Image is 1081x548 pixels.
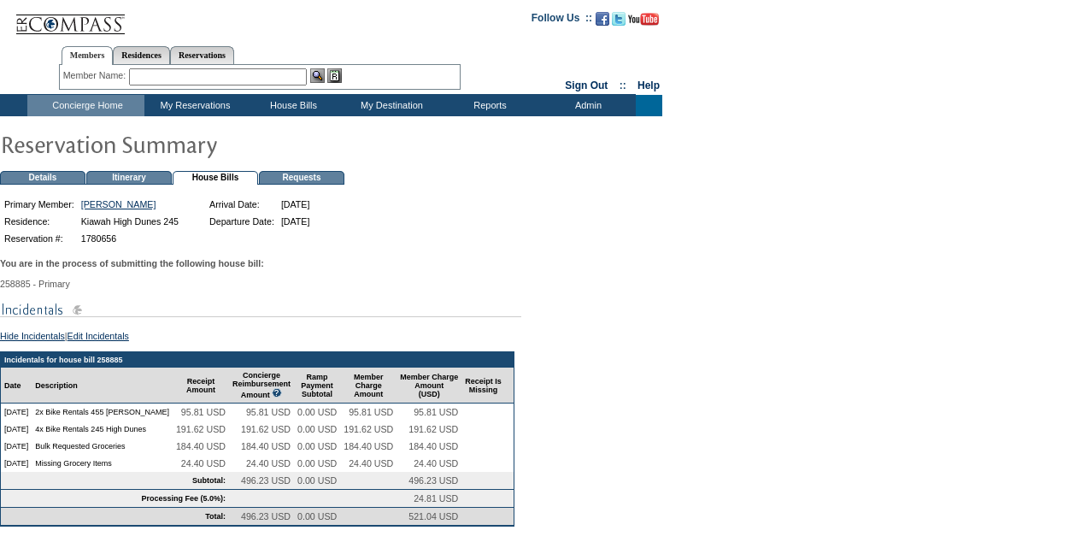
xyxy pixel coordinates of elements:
a: [PERSON_NAME] [81,199,156,209]
td: Residence: [2,214,77,229]
td: [DATE] [279,214,313,229]
a: Residences [113,46,170,64]
span: 95.81 USD [246,407,291,417]
td: Date [1,368,32,404]
span: 496.23 USD [241,475,291,486]
span: 0.00 USD [297,407,337,417]
span: 24.40 USD [349,458,393,468]
img: Become our fan on Facebook [596,12,609,26]
td: [DATE] [1,404,32,421]
td: Processing Fee (5.0%): [1,490,229,508]
span: 521.04 USD [408,511,458,521]
img: Subscribe to our YouTube Channel [628,13,659,26]
td: Missing Grocery Items [32,455,173,472]
a: Sign Out [565,80,608,91]
td: [DATE] [1,455,32,472]
td: 1780656 [79,231,181,246]
td: Itinerary [86,171,172,185]
span: 184.40 USD [344,441,393,451]
td: Subtotal: [1,472,229,490]
td: Follow Us :: [532,10,592,31]
td: 4x Bike Rentals 245 High Dunes [32,421,173,438]
td: House Bills [173,171,258,185]
span: 24.81 USD [414,493,458,504]
td: Concierge Reimbursement Amount [229,368,294,404]
span: 184.40 USD [408,441,458,451]
td: [DATE] [1,421,32,438]
span: 0.00 USD [297,441,337,451]
a: Follow us on Twitter [612,17,626,27]
img: Reservations [327,68,342,83]
td: [DATE] [279,197,313,212]
td: My Reservations [144,95,243,116]
img: questionMark_lightBlue.gif [272,388,282,398]
td: Departure Date: [207,214,277,229]
td: Bulk Requested Groceries [32,438,173,455]
span: 24.40 USD [246,458,291,468]
span: 0.00 USD [297,458,337,468]
td: [DATE] [1,438,32,455]
td: Receipt Amount [173,368,229,404]
span: 24.40 USD [181,458,226,468]
a: Become our fan on Facebook [596,17,609,27]
span: 0.00 USD [297,511,337,521]
td: Member Charge Amount (USD) [397,368,461,404]
td: Incidentals for house bill 258885 [1,352,514,368]
td: Total: [1,508,229,526]
a: Reservations [170,46,234,64]
span: 184.40 USD [241,441,291,451]
a: Members [62,46,114,65]
td: Ramp Payment Subtotal [294,368,340,404]
td: Concierge Home [27,95,144,116]
td: Requests [259,171,344,185]
span: 95.81 USD [414,407,458,417]
span: 0.00 USD [297,424,337,434]
span: 184.40 USD [176,441,226,451]
td: Reservation #: [2,231,77,246]
td: Description [32,368,173,404]
td: Arrival Date: [207,197,277,212]
span: 191.62 USD [241,424,291,434]
span: 24.40 USD [414,458,458,468]
span: 95.81 USD [181,407,226,417]
img: View [310,68,325,83]
span: 496.23 USD [408,475,458,486]
td: Primary Member: [2,197,77,212]
td: Reports [439,95,538,116]
td: House Bills [243,95,341,116]
div: Member Name: [63,68,129,83]
img: Follow us on Twitter [612,12,626,26]
a: Subscribe to our YouTube Channel [628,17,659,27]
span: 0.00 USD [297,475,337,486]
span: 95.81 USD [349,407,393,417]
span: 191.62 USD [408,424,458,434]
span: 191.62 USD [344,424,393,434]
td: 2x Bike Rentals 455 [PERSON_NAME] [32,404,173,421]
span: 191.62 USD [176,424,226,434]
a: Edit Incidentals [68,331,129,341]
td: Kiawah High Dunes 245 [79,214,181,229]
td: My Destination [341,95,439,116]
td: Admin [538,95,636,116]
td: Member Charge Amount [340,368,397,404]
span: 496.23 USD [241,511,291,521]
a: Help [637,80,660,91]
span: :: [620,80,626,91]
td: Receipt Is Missing [461,368,505,404]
